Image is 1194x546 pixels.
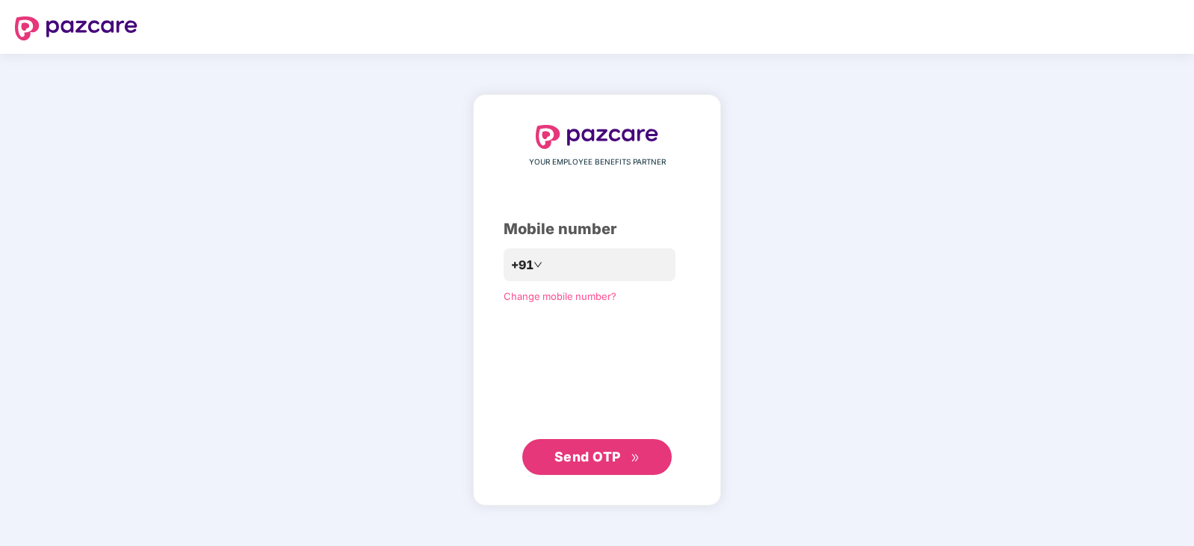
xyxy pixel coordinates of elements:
[533,260,542,269] span: down
[504,218,690,241] div: Mobile number
[511,256,533,274] span: +91
[631,453,640,463] span: double-right
[529,156,666,168] span: YOUR EMPLOYEE BENEFITS PARTNER
[554,449,621,464] span: Send OTP
[536,125,658,149] img: logo
[504,290,616,302] a: Change mobile number?
[522,439,672,475] button: Send OTPdouble-right
[15,16,137,40] img: logo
